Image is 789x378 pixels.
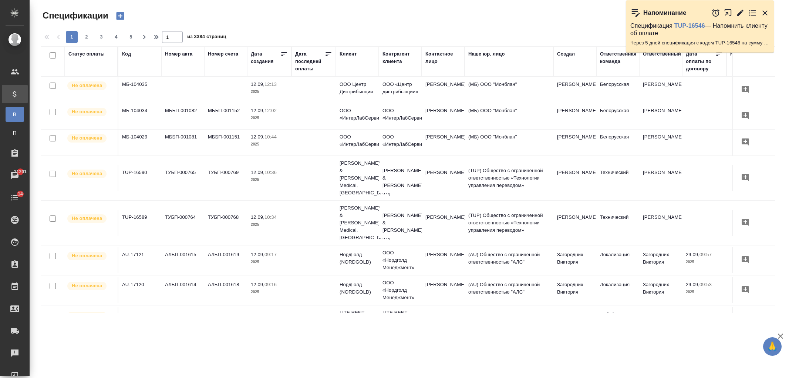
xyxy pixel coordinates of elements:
[382,50,418,65] div: Контрагент клиента
[763,337,782,356] button: 🙏
[382,212,418,234] p: [PERSON_NAME] & [PERSON_NAME]
[41,10,108,21] span: Спецификации
[465,247,553,273] td: (AU) Общество с ограниченной ответственностью "АЛС"
[251,282,264,287] p: 12.09,
[748,9,757,17] button: Перейти в todo
[264,312,277,317] p: 08:48
[125,33,137,41] span: 5
[72,170,102,177] p: Не оплачена
[110,33,122,41] span: 4
[639,247,682,273] td: Загородних Виктория
[553,277,596,303] td: Загородних Виктория
[382,81,418,96] p: ООО «Центр дистрибьюции»
[10,168,31,175] span: 11201
[686,288,723,296] p: 2025
[111,10,129,22] button: Создать
[340,133,375,148] p: ООО «ИнтерЛабСервис»
[686,252,699,257] p: 29.09,
[118,210,161,236] td: TUP-16589
[761,9,769,17] button: Закрыть
[72,108,102,116] p: Не оплачена
[639,277,682,303] td: Загородних Виктория
[630,39,769,47] p: Через 5 дней спецификация с кодом TUP-16546 на сумму 100926.66 RUB будет просрочена
[161,130,204,155] td: МББП-001081
[251,108,264,113] p: 12.09,
[596,307,639,333] td: Дубай
[422,277,465,303] td: [PERSON_NAME]
[600,50,637,65] div: Ответственная команда
[425,50,461,65] div: Контактное лицо
[596,77,639,103] td: Белорусская
[422,307,465,333] td: [PERSON_NAME]
[340,50,357,58] div: Клиент
[204,307,247,333] td: DBБП-000223
[736,9,745,17] button: Редактировать
[118,130,161,155] td: МБ-104029
[264,108,277,113] p: 12:02
[251,134,264,140] p: 12.09,
[382,279,418,301] p: ООО «Нордголд Менеджмент»
[553,247,596,273] td: Загородних Виктория
[465,277,553,303] td: (AU) Общество с ограниченной ответственностью "АЛС"
[340,160,375,197] p: [PERSON_NAME] & [PERSON_NAME] Medical, [GEOGRAPHIC_DATA]
[639,210,682,236] td: [PERSON_NAME]
[2,188,28,207] a: 14
[72,282,102,290] p: Не оплачена
[724,5,732,21] button: Открыть в новой вкладке
[13,190,27,198] span: 14
[465,77,553,103] td: (МБ) ООО "Монблан"
[251,88,288,96] p: 2025
[118,307,161,333] td: DB-1158
[264,214,277,220] p: 10:34
[264,252,277,257] p: 09:17
[596,165,639,191] td: Технический
[118,247,161,273] td: AU-17121
[340,204,375,241] p: [PERSON_NAME] & [PERSON_NAME] Medical, [GEOGRAPHIC_DATA]
[340,281,375,296] p: НордГолд (NORDGOLD)
[251,114,288,122] p: 2025
[204,130,247,155] td: МББП-001151
[553,103,596,129] td: [PERSON_NAME]
[165,50,192,58] div: Номер акта
[204,165,247,191] td: ТУБП-000769
[251,141,288,148] p: 2025
[553,210,596,236] td: [PERSON_NAME]
[264,282,277,287] p: 09:16
[674,23,705,29] a: TUP-16546
[2,166,28,185] a: 11201
[9,129,20,137] span: П
[699,282,712,287] p: 09:53
[264,170,277,175] p: 10:36
[596,247,639,273] td: Локализация
[711,9,720,17] button: Отложить
[251,176,288,184] p: 2025
[125,31,137,43] button: 5
[553,77,596,103] td: [PERSON_NAME]
[382,167,418,189] p: [PERSON_NAME] & [PERSON_NAME]
[422,130,465,155] td: [PERSON_NAME]
[68,50,105,58] div: Статус оплаты
[187,32,226,43] span: из 3384 страниц
[204,247,247,273] td: АЛБП-001619
[6,126,24,140] a: П
[118,165,161,191] td: TUP-16590
[596,277,639,303] td: Локализация
[295,50,325,73] div: Дата последней оплаты
[251,258,288,266] p: 2025
[95,31,107,43] button: 3
[208,50,238,58] div: Номер счета
[465,307,553,333] td: (DB) AWATERA BUSINESSMEN SERVICES L.L.C.
[72,82,102,89] p: Не оплачена
[340,81,375,96] p: ООО Центр Дистрибьюции
[422,210,465,236] td: [PERSON_NAME]
[251,221,288,228] p: 2025
[422,103,465,129] td: [PERSON_NAME]
[699,252,712,257] p: 09:57
[161,247,204,273] td: АЛБП-001615
[686,282,699,287] p: 29.09,
[251,214,264,220] p: 12.09,
[161,210,204,236] td: ТУБП-000764
[251,50,280,65] div: Дата создания
[340,309,375,331] p: LITE RENT CAR RENTAL CO. L.L.C
[596,103,639,129] td: Белорусская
